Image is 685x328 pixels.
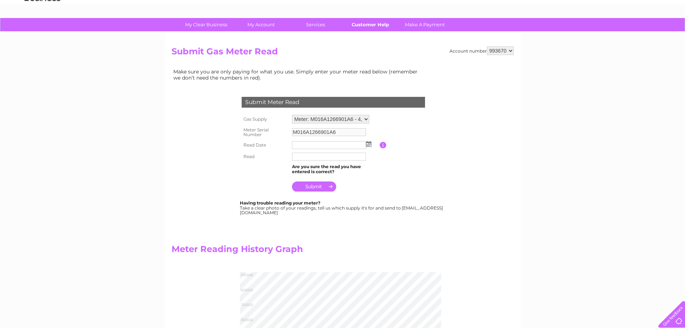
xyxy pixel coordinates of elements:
a: 0333 014 3131 [549,4,599,13]
b: Having trouble reading your meter? [240,200,320,206]
a: Contact [637,31,655,36]
td: Are you sure the read you have entered is correct? [290,162,380,176]
a: My Clear Business [177,18,236,31]
a: Blog [622,31,633,36]
a: Make A Payment [395,18,455,31]
th: Gas Supply [240,113,290,125]
h2: Meter Reading History Graph [172,244,423,258]
th: Meter Serial Number [240,125,290,140]
th: Read [240,151,290,162]
td: Make sure you are only paying for what you use. Simply enter your meter read below (remember we d... [172,67,423,82]
img: ... [366,141,371,147]
th: Read Date [240,139,290,151]
a: Water [558,31,572,36]
div: Clear Business is a trading name of Verastar Limited (registered in [GEOGRAPHIC_DATA] No. 3667643... [173,4,513,35]
h2: Submit Gas Meter Read [172,46,514,60]
div: Submit Meter Read [242,97,425,108]
a: Log out [661,31,678,36]
a: My Account [231,18,291,31]
a: Customer Help [341,18,400,31]
input: Submit [292,181,336,192]
img: logo.png [24,19,61,41]
div: Take a clear photo of your readings, tell us which supply it's for and send to [EMAIL_ADDRESS][DO... [240,201,444,215]
a: Services [286,18,345,31]
div: Account number [449,46,514,55]
a: Telecoms [597,31,618,36]
input: Information [380,142,387,148]
a: Energy [576,31,592,36]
